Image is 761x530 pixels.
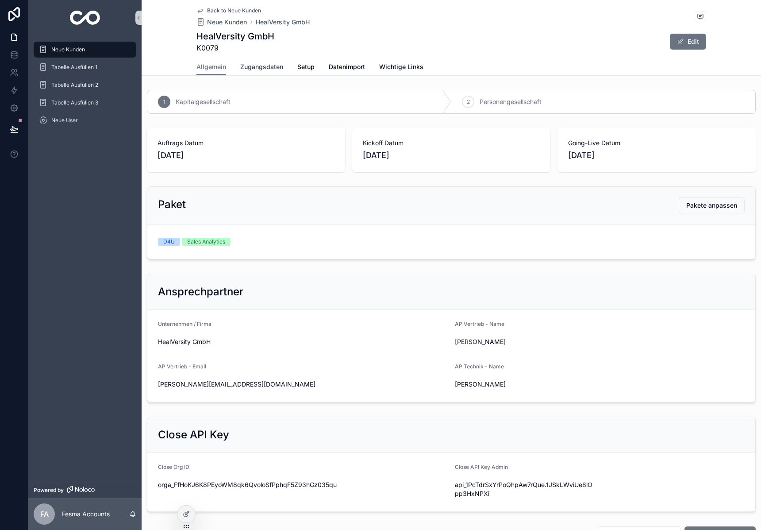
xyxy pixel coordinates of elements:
[163,98,165,105] span: 1
[187,238,225,246] div: Sales Analytics
[176,97,231,106] span: Kapitalgesellschaft
[34,487,64,494] span: Powered by
[455,464,508,470] span: Close API Key Admin
[28,482,142,498] a: Powered by
[34,95,136,111] a: Tabelle Ausfüllen 3
[455,363,504,370] span: AP Technik - Name
[297,62,315,71] span: Setup
[158,149,334,162] span: [DATE]
[455,480,596,498] span: api_1PcTdrSxYrPoQhpAw7rQue.1JSkLWviUe8lOpp3HxNPXi
[51,46,85,53] span: Neue Kunden
[62,510,110,518] p: Fesma Accounts
[679,197,745,213] button: Pakete anpassen
[196,59,226,76] a: Allgemein
[207,7,261,14] span: Back to Neue Kunden
[70,11,100,25] img: App logo
[329,59,365,77] a: Datenimport
[455,380,596,389] span: [PERSON_NAME]
[379,62,423,71] span: Wichtige Links
[363,139,540,147] span: Kickoff Datum
[28,35,142,140] div: scrollable content
[196,30,274,43] h1: HealVersity GmbH
[256,18,310,27] a: HealVersity GmbH
[207,18,247,27] span: Neue Kunden
[34,42,136,58] a: Neue Kunden
[158,480,448,489] span: orga_FfHoKJ6K8PEyoWM8qk6QvoloSfPphqF5Z93hGz035qu
[455,321,504,327] span: AP Vertrieb - Name
[379,59,423,77] a: Wichtige Links
[163,238,175,246] div: D4U
[196,7,261,14] a: Back to Neue Kunden
[158,139,334,147] span: Auftrags Datum
[363,149,540,162] span: [DATE]
[240,59,283,77] a: Zugangsdaten
[686,201,737,210] span: Pakete anpassen
[196,62,226,71] span: Allgemein
[480,97,542,106] span: Personengesellschaft
[158,363,206,370] span: AP Vertrieb - Email
[158,380,448,389] span: [PERSON_NAME][EMAIL_ADDRESS][DOMAIN_NAME]
[240,62,283,71] span: Zugangsdaten
[455,337,596,346] span: [PERSON_NAME]
[158,321,211,327] span: Unternehmen / Firma
[196,18,247,27] a: Neue Kunden
[51,99,98,106] span: Tabelle Ausfüllen 3
[51,81,98,89] span: Tabelle Ausfüllen 2
[670,34,706,50] button: Edit
[158,428,229,442] h2: Close API Key
[158,464,189,470] span: Close Org ID
[568,139,745,147] span: Going-Live Datum
[34,112,136,128] a: Neue User
[51,64,97,71] span: Tabelle Ausfüllen 1
[51,117,78,124] span: Neue User
[34,59,136,75] a: Tabelle Ausfüllen 1
[196,43,274,53] span: K0079
[467,98,470,105] span: 2
[568,149,745,162] span: [DATE]
[40,509,49,519] span: FA
[158,197,186,212] h2: Paket
[297,59,315,77] a: Setup
[158,285,243,299] h2: Ansprechpartner
[34,77,136,93] a: Tabelle Ausfüllen 2
[329,62,365,71] span: Datenimport
[158,337,448,346] span: HealVersity GmbH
